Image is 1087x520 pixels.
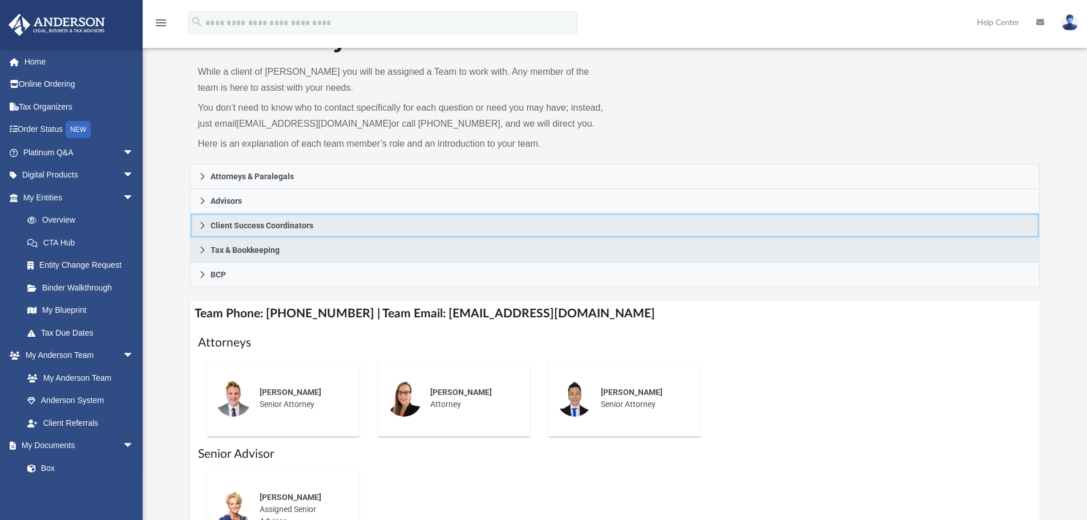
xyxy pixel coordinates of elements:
[556,380,593,417] img: thumbnail
[5,14,108,36] img: Anderson Advisors Platinum Portal
[123,186,146,209] span: arrow_drop_down
[16,276,151,299] a: Binder Walkthrough
[190,263,1040,287] a: BCP
[198,334,1032,351] h1: Attorneys
[154,22,168,30] a: menu
[211,172,294,180] span: Attorneys & Paralegals
[191,15,203,28] i: search
[66,121,91,138] div: NEW
[190,238,1040,263] a: Tax & Bookkeeping
[16,412,146,434] a: Client Referrals
[16,457,140,479] a: Box
[211,246,280,254] span: Tax & Bookkeeping
[16,209,151,232] a: Overview
[236,119,391,128] a: [EMAIL_ADDRESS][DOMAIN_NAME]
[211,221,313,229] span: Client Success Coordinators
[123,141,146,164] span: arrow_drop_down
[198,64,607,96] p: While a client of [PERSON_NAME] you will be assigned a Team to work with. Any member of the team ...
[16,479,146,502] a: Meeting Minutes
[215,380,252,417] img: thumbnail
[16,299,146,322] a: My Blueprint
[154,16,168,30] i: menu
[211,271,226,279] span: BCP
[190,301,1040,326] h4: Team Phone: [PHONE_NUMBER] | Team Email: [EMAIL_ADDRESS][DOMAIN_NAME]
[16,366,140,389] a: My Anderson Team
[211,197,242,205] span: Advisors
[8,434,146,457] a: My Documentsarrow_drop_down
[422,378,522,418] div: Attorney
[260,493,321,502] span: [PERSON_NAME]
[16,389,146,412] a: Anderson System
[8,344,146,367] a: My Anderson Teamarrow_drop_down
[198,100,607,132] p: You don’t need to know who to contact specifically for each question or need you may have; instea...
[8,186,151,209] a: My Entitiesarrow_drop_down
[123,344,146,368] span: arrow_drop_down
[190,189,1040,213] a: Advisors
[190,213,1040,238] a: Client Success Coordinators
[16,231,151,254] a: CTA Hub
[16,321,151,344] a: Tax Due Dates
[123,434,146,458] span: arrow_drop_down
[8,50,151,73] a: Home
[601,388,662,397] span: [PERSON_NAME]
[16,254,151,277] a: Entity Change Request
[198,136,607,152] p: Here is an explanation of each team member’s role and an introduction to your team.
[190,164,1040,189] a: Attorneys & Paralegals
[8,118,151,142] a: Order StatusNEW
[252,378,351,418] div: Senior Attorney
[198,446,1032,462] h1: Senior Advisor
[123,164,146,187] span: arrow_drop_down
[8,73,151,96] a: Online Ordering
[1061,14,1078,31] img: User Pic
[430,388,492,397] span: [PERSON_NAME]
[8,141,151,164] a: Platinum Q&Aarrow_drop_down
[8,164,151,187] a: Digital Productsarrow_drop_down
[386,380,422,417] img: thumbnail
[593,378,693,418] div: Senior Attorney
[8,95,151,118] a: Tax Organizers
[260,388,321,397] span: [PERSON_NAME]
